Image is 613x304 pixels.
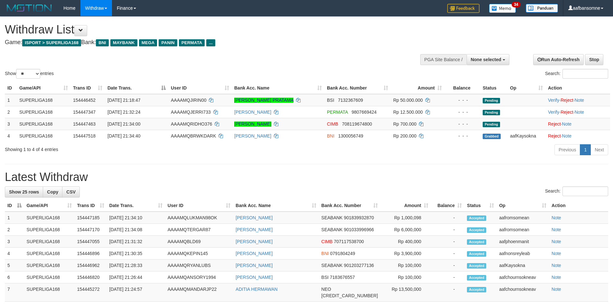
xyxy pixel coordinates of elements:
[447,97,478,103] div: - - -
[497,271,549,283] td: aafchournsokneav
[548,98,559,103] a: Verify
[497,283,549,302] td: aafchournsokneav
[380,200,431,212] th: Amount: activate to sort column ascending
[467,227,486,233] span: Accepted
[110,39,137,46] span: MAYBANK
[391,82,444,94] th: Amount: activate to sort column ascending
[497,200,549,212] th: Op: activate to sort column ascending
[545,82,610,94] th: Action
[168,82,232,94] th: User ID: activate to sort column ascending
[580,144,591,155] a: 1
[74,260,107,271] td: 154446962
[380,212,431,224] td: Rp 1,000,098
[380,236,431,248] td: Rp 400,000
[5,82,17,94] th: ID
[17,130,70,142] td: SUPERLIGA168
[319,200,381,212] th: Bank Acc. Number: activate to sort column ascending
[552,239,561,244] a: Note
[5,171,608,184] h1: Latest Withdraw
[561,98,573,103] a: Reject
[24,260,75,271] td: SUPERLIGA168
[321,275,329,280] span: BSI
[165,248,233,260] td: AAAAMQKEPIN145
[107,224,165,236] td: [DATE] 21:34:08
[497,260,549,271] td: aafKaysokna
[321,263,343,268] span: SEABANK
[431,212,464,224] td: -
[380,224,431,236] td: Rp 6,000,000
[471,57,501,62] span: None selected
[5,130,17,142] td: 4
[47,189,58,195] span: Copy
[321,287,331,292] span: NEO
[73,98,96,103] span: 154446452
[444,82,480,94] th: Balance
[165,224,233,236] td: AAAAMQTERGAR87
[107,121,140,127] span: [DATE] 21:34:00
[206,39,215,46] span: ...
[5,212,24,224] td: 1
[234,133,271,138] a: [PERSON_NAME]
[17,94,70,106] td: SUPERLIGA168
[327,121,338,127] span: CIMB
[548,133,561,138] a: Reject
[497,224,549,236] td: aafromsomean
[236,239,273,244] a: [PERSON_NAME]
[236,287,277,292] a: ADITIA HERMAWAN
[380,260,431,271] td: Rp 100,000
[561,109,573,115] a: Reject
[5,236,24,248] td: 3
[5,283,24,302] td: 7
[62,186,80,197] a: CSV
[554,144,580,155] a: Previous
[338,133,363,138] span: Copy 1300056749 to clipboard
[70,82,105,94] th: Trans ID: activate to sort column ascending
[327,98,334,103] span: BSI
[165,200,233,212] th: User ID: activate to sort column ascending
[393,109,423,115] span: Rp 12.500.000
[5,144,251,153] div: Showing 1 to 4 of 4 entries
[107,109,140,115] span: [DATE] 21:32:24
[447,109,478,115] div: - - -
[74,224,107,236] td: 154447170
[344,227,374,232] span: Copy 901033996966 to clipboard
[171,121,212,127] span: AAAAMQRIDHO376
[179,39,205,46] span: PERMATA
[552,215,561,220] a: Note
[489,4,516,13] img: Button%20Memo.svg
[321,215,343,220] span: SEABANK
[380,248,431,260] td: Rp 3,900,000
[507,130,545,142] td: aafKaysokna
[467,215,486,221] span: Accepted
[467,287,486,292] span: Accepted
[552,287,561,292] a: Note
[431,271,464,283] td: -
[548,109,559,115] a: Verify
[552,275,561,280] a: Note
[393,133,416,138] span: Rp 200.000
[24,271,75,283] td: SUPERLIGA168
[74,212,107,224] td: 154447185
[585,54,603,65] a: Stop
[234,98,293,103] a: [PERSON_NAME] PRATAMA
[526,4,558,13] img: panduan.png
[447,133,478,139] div: - - -
[447,4,479,13] img: Feedback.jpg
[590,144,608,155] a: Next
[380,271,431,283] td: Rp 100,000
[5,248,24,260] td: 4
[467,275,486,280] span: Accepted
[105,82,168,94] th: Date Trans.: activate to sort column descending
[574,98,584,103] a: Note
[165,283,233,302] td: AAAAMQMANDARJP22
[17,82,70,94] th: Game/API: activate to sort column ascending
[5,94,17,106] td: 1
[545,106,610,118] td: · ·
[107,200,165,212] th: Date Trans.: activate to sort column ascending
[321,227,343,232] span: SEABANK
[74,236,107,248] td: 154447055
[497,212,549,224] td: aafromsomean
[533,54,584,65] a: Run Auto-Refresh
[483,98,500,103] span: Pending
[24,236,75,248] td: SUPERLIGA168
